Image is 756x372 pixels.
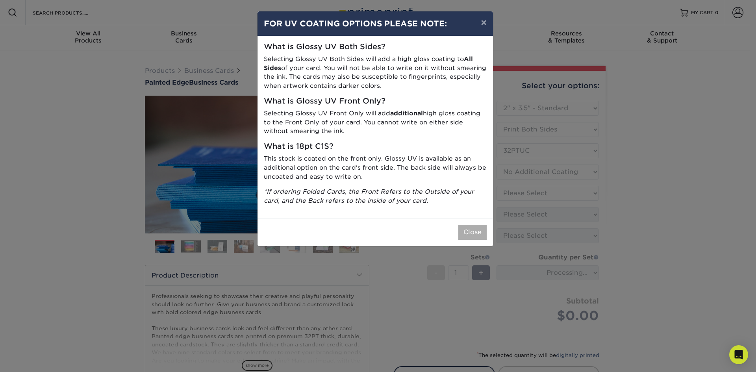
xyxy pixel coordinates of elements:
h5: What is 18pt C1S? [264,142,487,151]
h5: What is Glossy UV Front Only? [264,97,487,106]
button: × [474,11,493,33]
strong: additional [390,109,423,117]
button: Close [458,225,487,240]
p: Selecting Glossy UV Both Sides will add a high gloss coating to of your card. You will not be abl... [264,55,487,91]
strong: All Sides [264,55,473,72]
i: *If ordering Folded Cards, the Front Refers to the Outside of your card, and the Back refers to t... [264,188,474,204]
p: This stock is coated on the front only. Glossy UV is available as an additional option on the car... [264,154,487,181]
h5: What is Glossy UV Both Sides? [264,43,487,52]
h4: FOR UV COATING OPTIONS PLEASE NOTE: [264,18,487,30]
p: Selecting Glossy UV Front Only will add high gloss coating to the Front Only of your card. You ca... [264,109,487,136]
div: Open Intercom Messenger [729,345,748,364]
